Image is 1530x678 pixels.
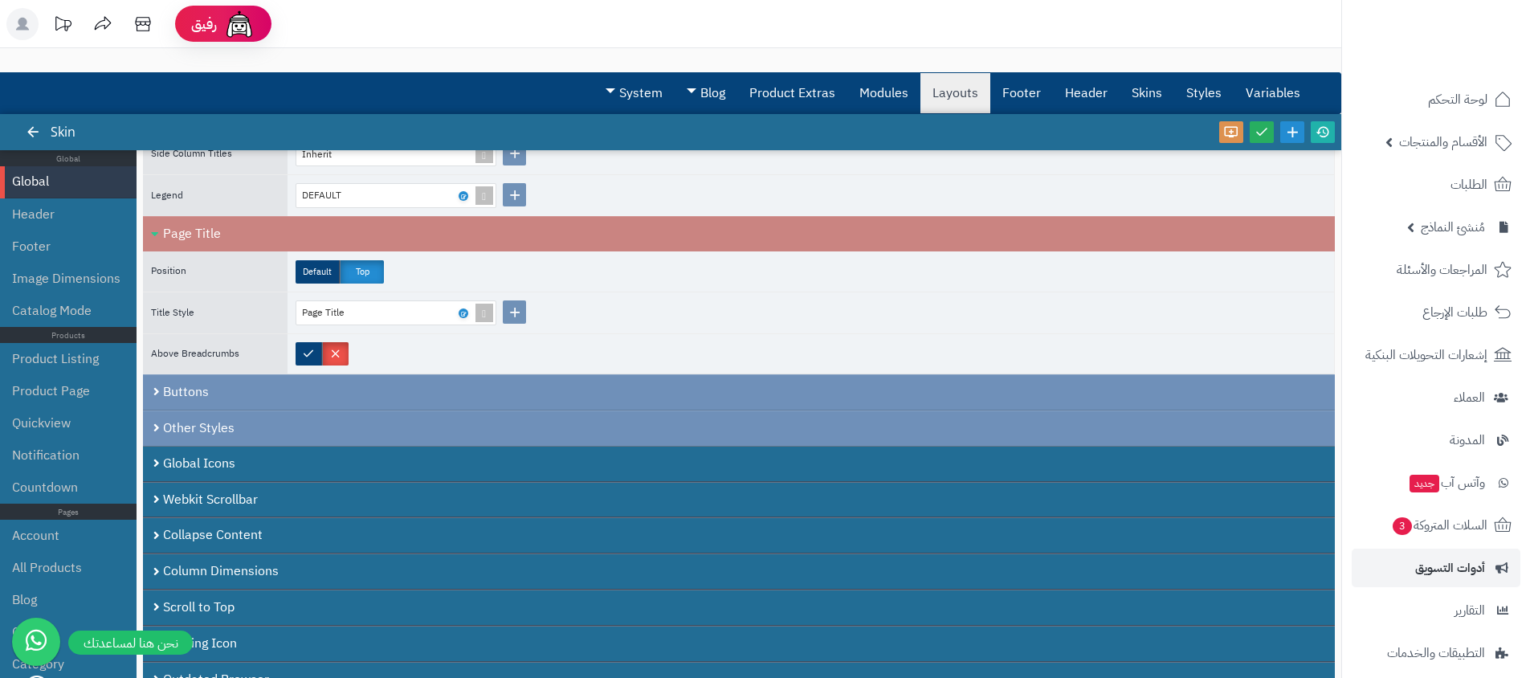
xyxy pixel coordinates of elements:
[1450,429,1485,451] span: المدونة
[1352,634,1520,672] a: التطبيقات والخدمات
[1399,131,1487,153] span: الأقسام والمنتجات
[1455,599,1485,622] span: التقارير
[143,446,1335,482] div: Global Icons
[340,260,384,284] label: Top
[1234,73,1312,113] a: Variables
[143,216,1335,251] div: Page Title
[1397,259,1487,281] span: المراجعات والأسئلة
[1393,517,1412,535] span: 3
[43,8,83,44] a: تحديثات المنصة
[1410,475,1439,492] span: جديد
[151,263,186,278] span: Position
[1352,549,1520,587] a: أدوات التسويق
[151,146,232,161] span: Side Column Titles
[1387,642,1485,664] span: التطبيقات والخدمات
[1421,216,1485,239] span: مُنشئ النماذج
[143,553,1335,590] div: Column Dimensions
[1365,344,1487,366] span: إشعارات التحويلات البنكية
[302,301,361,324] div: Page Title
[223,8,255,40] img: ai-face.png
[191,14,217,34] span: رفيق
[1428,88,1487,111] span: لوحة التحكم
[302,184,357,206] div: DEFAULT
[1352,421,1520,459] a: المدونة
[847,73,920,113] a: Modules
[143,590,1335,626] div: Scroll to Top
[1352,378,1520,417] a: العملاء
[296,260,340,284] label: Default
[1421,41,1515,75] img: logo-2.png
[1053,73,1120,113] a: Header
[143,626,1335,662] div: Loading Icon
[737,73,847,113] a: Product Extras
[1174,73,1234,113] a: Styles
[143,482,1335,518] div: Webkit Scrollbar
[1352,165,1520,204] a: الطلبات
[143,410,1335,446] div: Other Styles
[151,188,183,202] span: Legend
[1415,557,1485,579] span: أدوات التسويق
[1352,80,1520,119] a: لوحة التحكم
[143,517,1335,553] div: Collapse Content
[151,305,194,320] span: Title Style
[1422,301,1487,324] span: طلبات الإرجاع
[920,73,990,113] a: Layouts
[1391,514,1487,537] span: السلات المتروكة
[1352,251,1520,289] a: المراجعات والأسئلة
[29,114,92,150] div: Skin
[1120,73,1174,113] a: Skins
[143,374,1335,410] div: Buttons
[1408,472,1485,494] span: وآتس آب
[990,73,1053,113] a: Footer
[594,73,675,113] a: System
[302,143,348,165] div: Inherit
[151,346,239,361] span: Above Breadcrumbs
[1454,386,1485,409] span: العملاء
[1352,591,1520,630] a: التقارير
[1352,464,1520,502] a: وآتس آبجديد
[1450,174,1487,196] span: الطلبات
[1352,506,1520,545] a: السلات المتروكة3
[1352,336,1520,374] a: إشعارات التحويلات البنكية
[1352,293,1520,332] a: طلبات الإرجاع
[675,73,737,113] a: Blog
